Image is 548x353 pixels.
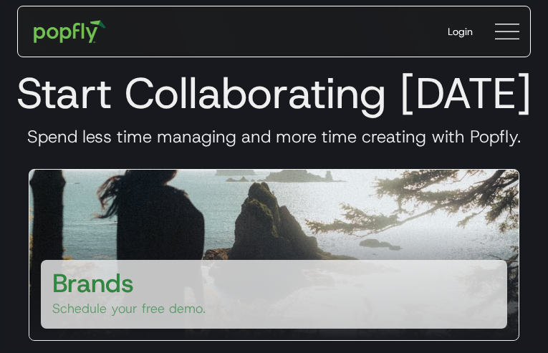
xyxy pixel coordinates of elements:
div: Login [448,24,473,39]
h1: Start Collaborating [DATE] [11,67,537,119]
a: Login [436,13,484,50]
p: Schedule your free demo. [52,300,206,317]
h3: Brands [52,266,134,300]
h3: Spend less time managing and more time creating with Popfly. [11,126,537,148]
a: home [24,10,116,53]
